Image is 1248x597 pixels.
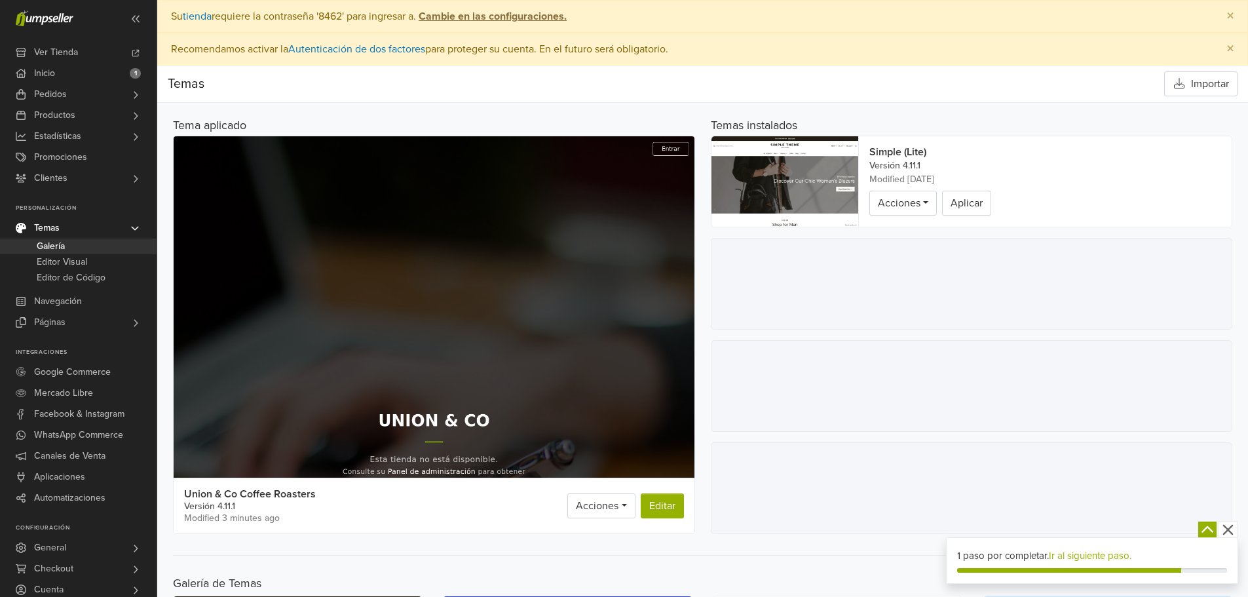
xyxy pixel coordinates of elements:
p: Personalización [16,204,157,212]
span: Union & Co Coffee Roasters [184,489,316,499]
span: 1 [130,68,141,79]
a: Ir al siguiente paso. [1049,550,1131,562]
a: Cambie en las configuraciones. [416,10,567,23]
a: Editar [641,493,684,518]
span: Ver Tienda [34,42,78,63]
span: Versión 4.11.1 [869,161,920,170]
span: Páginas [34,312,66,333]
a: Acciones [869,191,937,216]
a: Autenticación de dos factores [288,43,425,56]
span: Checkout [34,558,73,579]
span: Navegación [34,291,82,312]
a: Acciones [567,493,635,518]
button: Close [1213,1,1247,32]
button: Close [1213,33,1247,65]
span: Inicio [34,63,55,84]
button: Importar [1164,71,1238,96]
span: Mercado Libre [34,383,93,404]
strong: Cambie en las configuraciones. [419,10,567,23]
span: 2025-09-29 20:56 [184,514,316,523]
div: 1 paso por completar. [957,549,1227,564]
span: × [1226,39,1234,58]
div: Recomendamos activar la para proteger su cuenta. En el futuro será obligatorio. [157,33,1248,66]
span: Google Commerce [34,362,111,383]
span: WhatsApp Commerce [34,425,123,446]
span: Promociones [34,147,87,168]
p: Configuración [16,524,157,532]
span: × [1226,7,1234,26]
span: General [34,537,66,558]
a: Versión 4.11.1 [184,502,235,511]
span: Estadísticas [34,126,81,147]
span: Editor de Código [37,270,105,286]
span: Editor Visual [37,254,87,270]
span: Acciones [878,197,920,210]
span: Simple (Lite) [869,147,926,157]
h5: Tema aplicado [173,119,695,133]
span: Aplicaciones [34,467,85,488]
img: Marcador de posición de tema Simple (Lite): una representación visual de una imagen de marcador d... [711,136,858,227]
span: Automatizaciones [34,488,105,509]
span: Temas [34,218,60,239]
h5: Galería de Temas [173,577,1232,591]
span: Pedidos [34,84,67,105]
span: Canales de Venta [34,446,105,467]
h5: Temas instalados [711,119,797,133]
a: tienda [183,10,212,23]
span: Productos [34,105,75,126]
span: Galería [37,239,65,254]
span: Clientes [34,168,67,189]
span: Facebook & Instagram [34,404,124,425]
button: Aplicar [942,191,991,216]
p: Integraciones [16,349,157,356]
span: Temas [168,76,204,92]
span: 2025-09-24 19:17 [869,175,934,184]
span: Acciones [576,499,618,512]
